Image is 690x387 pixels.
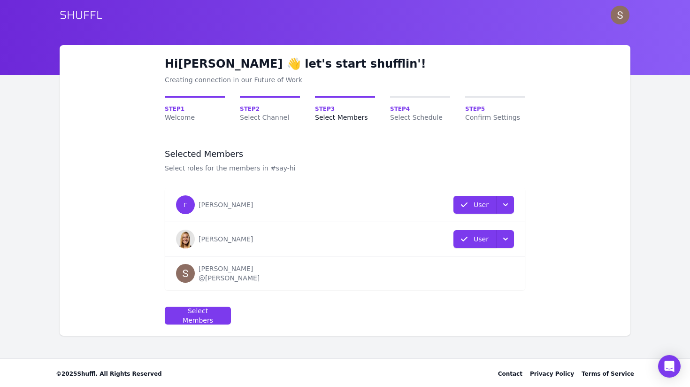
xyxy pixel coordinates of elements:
div: [PERSON_NAME] [199,200,253,209]
div: @[PERSON_NAME] [199,273,260,283]
p: Select roles for the members in #say-hi [165,163,296,173]
button: User menu [610,5,630,25]
div: [PERSON_NAME] [199,264,260,273]
a: Step3Select Members [315,96,375,122]
h1: Hi [PERSON_NAME] let's start shufflin'! [165,56,525,71]
img: Natalie [176,230,195,248]
img: Samika Tara [611,6,629,24]
span: Step 2 [240,105,300,113]
nav: Onboarding [165,96,525,122]
span: Step 5 [465,105,525,113]
span: F [184,201,187,209]
button: Select Members [165,307,231,325]
div: Select Members [173,306,223,325]
span: Select Schedule [390,113,450,122]
div: Creating connection in our Future of Work [165,75,525,85]
img: Samika Tara [176,264,195,283]
div: felix [176,195,195,214]
span: Step 1 [165,105,225,113]
span: Select Members [315,113,375,122]
span: Step 4 [390,105,450,113]
a: Step2Select Channel [240,96,300,122]
div: Contact [498,370,522,378]
span: Step 3 [315,105,375,113]
p: User [474,234,489,244]
span: © 2025 Shuffl. All Rights Reserved [56,370,162,378]
a: SHUFFL [60,8,102,23]
div: [PERSON_NAME] [199,234,253,244]
span: Welcome [165,113,225,122]
a: Privacy Policy [530,370,574,378]
span: emoji wave [287,57,301,70]
a: Terms of Service [582,370,634,378]
p: User [474,200,489,209]
span: Confirm Settings [465,113,525,122]
span: Select Channel [240,113,300,122]
div: Open Intercom Messenger [658,355,681,378]
h3: Selected Members [165,148,296,160]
